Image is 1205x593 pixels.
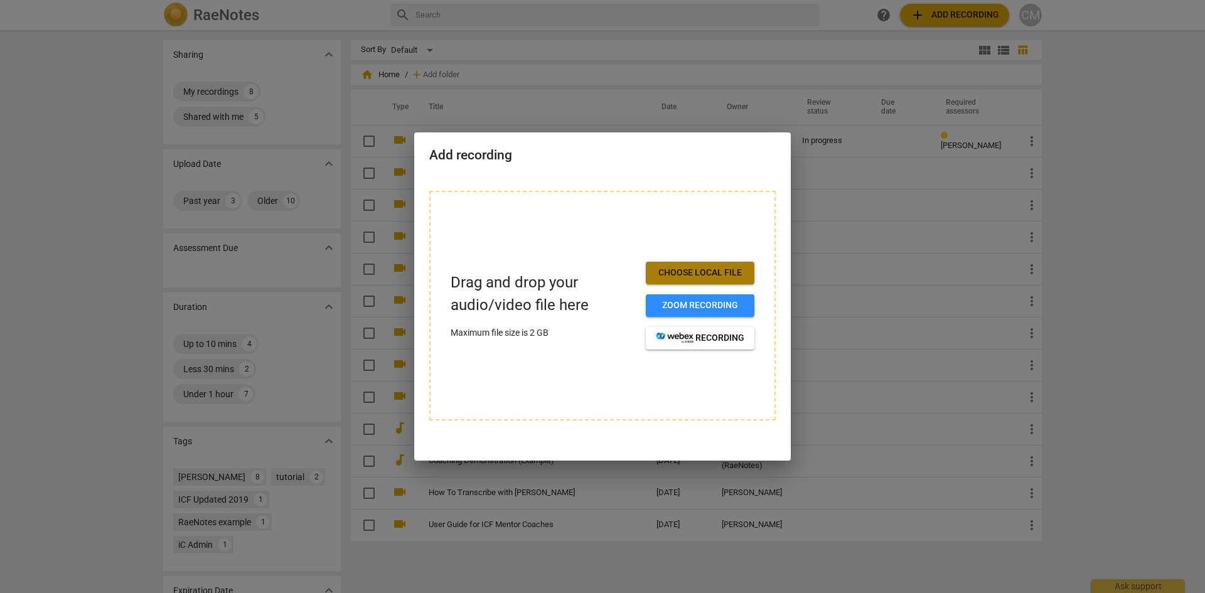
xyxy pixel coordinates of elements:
[451,272,636,316] p: Drag and drop your audio/video file here
[429,147,776,163] h2: Add recording
[656,267,744,279] span: Choose local file
[646,327,754,350] button: recording
[656,332,744,345] span: recording
[646,294,754,317] button: Zoom recording
[656,299,744,312] span: Zoom recording
[646,262,754,284] button: Choose local file
[451,326,636,339] p: Maximum file size is 2 GB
